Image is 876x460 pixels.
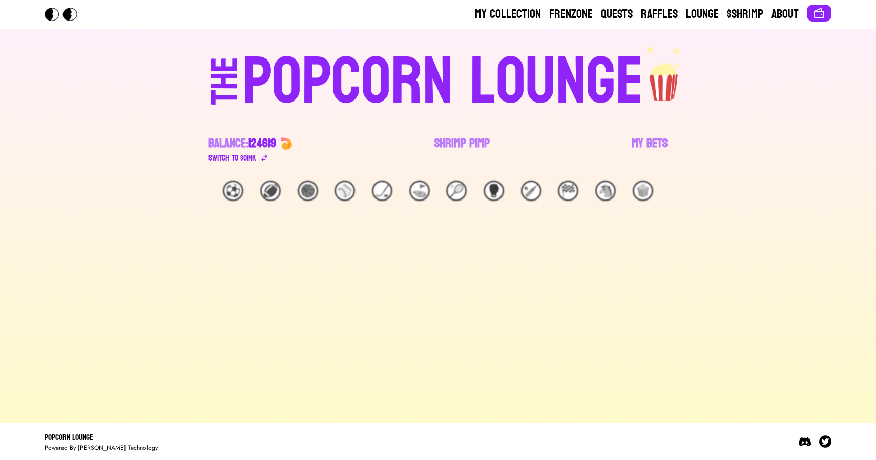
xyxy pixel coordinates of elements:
[558,181,578,201] div: 🏁
[475,6,541,23] a: My Collection
[248,132,276,154] span: 124619
[595,181,616,201] div: 🐴
[799,435,811,448] img: Discord
[372,181,392,201] div: 🏒
[813,7,825,19] img: Connect wallet
[632,135,668,164] a: My Bets
[280,137,293,150] img: 🍤
[409,181,430,201] div: ⛳️
[521,181,541,201] div: 🏏
[434,135,490,164] a: Shrimp Pimp
[206,57,243,125] div: THE
[446,181,467,201] div: 🎾
[208,135,276,152] div: Balance:
[633,181,653,201] div: 🍿
[601,6,633,23] a: Quests
[771,6,799,23] a: About
[727,6,763,23] a: $Shrimp
[242,49,643,115] div: POPCORN LOUNGE
[260,181,281,201] div: 🏈
[819,435,831,448] img: Twitter
[45,444,158,452] div: Powered By [PERSON_NAME] Technology
[335,181,355,201] div: ⚾️
[298,181,318,201] div: 🏀
[208,152,256,164] div: Switch to $ OINK
[45,431,158,444] div: Popcorn Lounge
[223,181,243,201] div: ⚽️
[641,6,678,23] a: Raffles
[122,45,754,115] a: THEPOPCORN LOUNGEpopcorn
[484,181,504,201] div: 🥊
[686,6,719,23] a: Lounge
[45,8,86,21] img: Popcorn
[643,45,685,103] img: popcorn
[549,6,593,23] a: Frenzone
